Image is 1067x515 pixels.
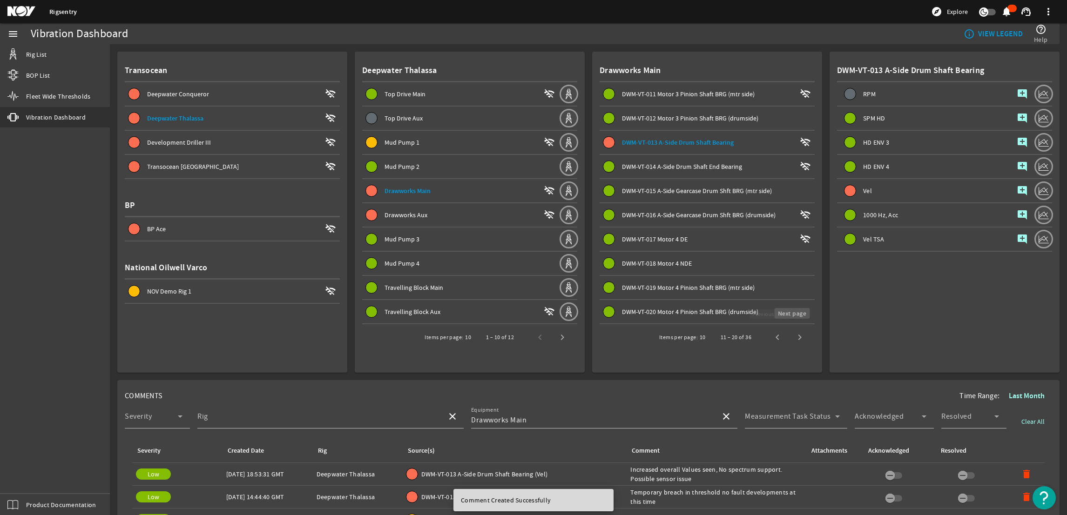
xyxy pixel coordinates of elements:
div: Resolved [941,446,966,456]
mat-icon: add_comment [1017,137,1028,148]
button: DWM-VT-015 A-Side Gearcase Drum Shft BRG (mtr side) [600,179,815,202]
button: more_vert [1037,0,1060,23]
button: Previous page [766,326,789,348]
div: Severity [137,446,161,456]
button: Transocean [GEOGRAPHIC_DATA] [125,155,340,178]
mat-label: Equipment [471,407,499,414]
div: Deepwater Thalassa [317,492,399,502]
mat-icon: wifi_off [544,137,555,148]
div: Attachments [811,446,847,456]
div: Source(s) [408,446,435,456]
span: BOP List [26,71,50,80]
mat-icon: add_comment [1017,185,1028,196]
div: Attachments [810,446,856,456]
button: Open Resource Center [1033,486,1056,509]
div: 11 – 20 of 36 [721,333,751,342]
button: Development Driller III [125,131,340,154]
mat-icon: help_outline [1035,24,1047,35]
span: Rig List [26,50,47,59]
button: DWM-VT-012 Motor 3 Pinion Shaft BRG (drumside) [600,107,815,130]
span: NOV Demo Rig 1 [147,287,191,295]
mat-icon: notifications [1001,6,1012,17]
div: Rig [317,446,395,456]
span: DWM-VT-018 Motor 4 NDE [622,259,692,268]
span: Vel TSA [863,236,884,242]
div: Created Date [226,446,305,456]
button: DWM-VT-016 A-Side Gearcase Drum Shft BRG (drumside) [600,203,815,227]
span: Low [148,493,160,501]
mat-icon: delete [1021,491,1032,502]
div: Increased overall Values seen, No spectrum support. Possible sensor issue [630,465,803,483]
button: Deepwater Conqueror [125,82,340,106]
mat-icon: vibration [7,112,19,123]
div: Source(s) [406,446,620,456]
div: 10 [465,333,471,342]
mat-icon: support_agent [1020,6,1032,17]
button: DWM-VT-018 Motor 4 NDE [600,252,815,275]
mat-label: Rig [197,412,208,421]
span: Mud Pump 4 [385,259,419,268]
div: National Oilwell Varco [125,256,340,280]
span: Explore [947,7,968,16]
b: VIEW LEGEND [978,29,1023,39]
div: Items per page: [659,333,698,342]
button: Drawworks Aux [362,203,559,227]
mat-icon: add_comment [1017,113,1028,124]
button: Mud Pump 1 [362,131,559,154]
mat-icon: menu [7,28,19,40]
div: Resolved [939,446,1001,456]
button: DWM-VT-014 A-Side Drum Shaft End Bearing [600,155,815,178]
button: Next page [789,326,811,348]
div: DWM-VT-013 A-Side Drum Shaft Bearing [837,59,1052,82]
div: Acknowledged [867,446,928,456]
span: Mud Pump 1 [385,138,419,147]
div: 1 – 10 of 12 [486,333,514,342]
mat-icon: add_comment [1017,161,1028,172]
span: Top Drive Main [385,90,425,98]
mat-icon: close [721,411,732,422]
div: [DATE] 14:44:40 GMT [226,492,309,502]
button: Travelling Block Main [362,276,559,299]
button: DWM-VT-019 Motor 4 Pinion Shaft BRG (mtr side) [600,276,815,299]
span: DWM-VT-015 A-Side Gearcase Drum Shft BRG (mtr side) [622,187,772,195]
div: Created Date [228,446,264,456]
mat-icon: add_comment [1017,209,1028,221]
span: COMMENTS [125,391,162,401]
button: Next page [551,326,574,348]
button: Travelling Block Aux [362,300,559,323]
mat-icon: wifi_off [325,113,336,124]
mat-icon: close [447,411,458,422]
button: Deepwater Thalassa [125,107,340,130]
div: Comment [630,446,799,456]
mat-icon: wifi_off [544,209,555,221]
span: DWM-VT-013 A-Side Drum Shaft Bearing (Vel) [421,469,548,479]
mat-icon: wifi_off [325,223,336,234]
mat-icon: wifi_off [800,209,811,221]
mat-icon: info_outline [964,28,971,40]
mat-icon: wifi_off [544,88,555,100]
span: Deepwater Thalassa [147,114,203,123]
div: Acknowledged [868,446,909,456]
span: DWM-VT-013 A-Side Drum Shaft Bearing [622,138,734,147]
span: Transocean [GEOGRAPHIC_DATA] [147,162,239,171]
mat-icon: add_comment [1017,234,1028,245]
mat-label: Measurement Task Status [745,412,831,421]
button: Mud Pump 2 [362,155,559,178]
div: Vibration Dashboard [31,29,128,39]
mat-icon: wifi_off [800,137,811,148]
span: Mud Pump 2 [385,162,419,171]
button: DWM-VT-011 Motor 3 Pinion Shaft BRG (mtr side) [600,82,815,106]
span: Clear All [1021,417,1045,426]
button: DWM-VT-020 Motor 4 Pinion Shaft BRG (drumside) [600,300,815,323]
span: Top Drive Aux [385,114,423,122]
span: DWM-VT-012 Motor 3 Pinion Shaft BRG (drumside) [622,114,758,122]
input: Select a Rig [197,415,439,426]
div: Comment [632,446,660,456]
mat-icon: wifi_off [800,234,811,245]
span: Mud Pump 3 [385,235,419,243]
div: Comment Created Successfully [453,489,610,511]
span: DWM-VT-011 Motor 3 Pinion Shaft BRG (mtr side) [622,90,755,98]
span: Drawworks Aux [385,211,427,219]
span: HD ENV 4 [863,163,889,170]
mat-icon: add_comment [1017,88,1028,100]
